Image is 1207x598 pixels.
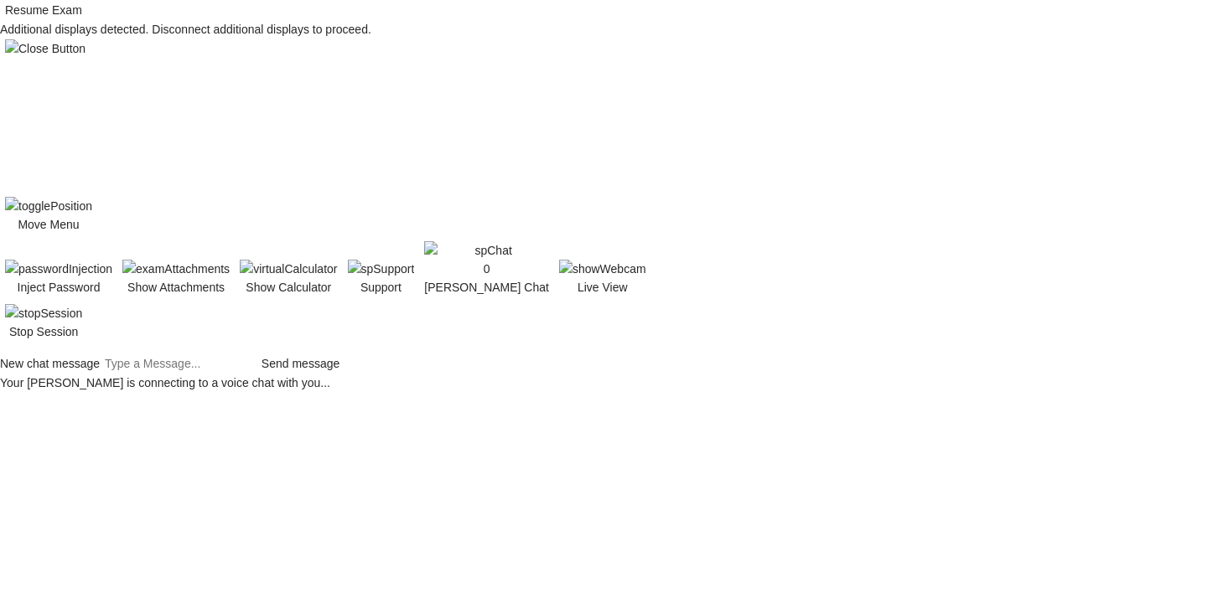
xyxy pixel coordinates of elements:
button: Show Attachments [117,259,235,297]
img: Close Button [5,39,85,58]
button: spChat0[PERSON_NAME] Chat [419,240,554,297]
p: Inject Password [5,278,112,296]
button: Send message [256,353,344,374]
div: 0 [424,260,549,278]
img: examAttachments [122,260,230,278]
p: Move Menu [5,215,92,234]
p: Show Attachments [122,278,230,296]
button: Support [343,259,420,297]
p: Show Calculator [240,278,337,296]
img: togglePosition [5,197,92,215]
button: Live View [554,259,651,297]
p: [PERSON_NAME] Chat [424,278,549,296]
img: passwordInjection [5,260,112,278]
img: stopSession [5,304,82,322]
img: spSupport [348,260,415,278]
img: spChat [424,241,549,260]
button: Show Calculator [235,259,342,297]
img: virtualCalculator [240,260,337,278]
img: showWebcam [559,260,646,278]
p: Live View [559,278,646,296]
input: Type a Message... [103,353,253,374]
span: Send message [262,357,339,370]
p: Stop Session [5,322,82,341]
p: Support [348,278,415,296]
